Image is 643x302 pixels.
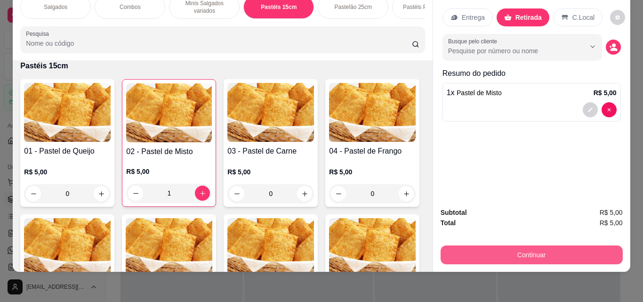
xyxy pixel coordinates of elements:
img: product-image [227,218,314,277]
button: Continuar [441,245,623,264]
label: Busque pelo cliente [448,37,500,45]
img: product-image [329,218,416,277]
input: Busque pelo cliente [448,46,570,56]
p: R$ 5,00 [594,88,617,98]
h4: 01 - Pastel de Queijo [24,146,111,157]
p: R$ 5,00 [329,167,416,177]
p: Pastéis 15cm [261,3,297,11]
button: decrease-product-quantity [610,10,625,25]
img: product-image [329,83,416,142]
button: decrease-product-quantity [606,40,621,55]
span: R$ 5,00 [600,218,623,228]
img: product-image [24,218,111,277]
p: Entrega [462,13,485,22]
img: product-image [126,218,212,277]
img: product-image [24,83,111,142]
p: Salgados [44,3,67,11]
input: Pesquisa [26,39,412,48]
h4: 02 - Pastel de Misto [126,146,212,157]
p: Pastelão 25cm [335,3,372,11]
strong: Subtotal [441,209,467,216]
label: Pesquisa [26,30,52,38]
span: R$ 5,00 [600,207,623,218]
button: Show suggestions [585,39,600,54]
img: product-image [126,83,212,142]
h4: 03 - Pastel de Carne [227,146,314,157]
strong: Total [441,219,456,227]
h4: 04 - Pastel de Frango [329,146,416,157]
p: R$ 5,00 [126,167,212,176]
img: product-image [227,83,314,142]
button: decrease-product-quantity [583,102,598,117]
p: 1 x [447,87,502,98]
p: Pastéis Pizza 20cm [403,3,452,11]
p: C.Local [572,13,595,22]
p: Resumo do pedido [442,68,621,79]
p: Pastéis 15cm [20,60,425,72]
span: Pastel de Misto [457,89,502,97]
p: R$ 5,00 [24,167,111,177]
p: Retirada [515,13,542,22]
button: decrease-product-quantity [602,102,617,117]
p: R$ 5,00 [227,167,314,177]
p: Combos [120,3,141,11]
